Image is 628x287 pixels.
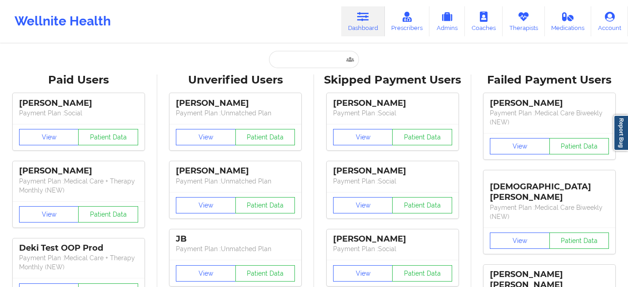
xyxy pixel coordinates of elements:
[333,166,452,176] div: [PERSON_NAME]
[78,129,138,145] button: Patient Data
[78,206,138,223] button: Patient Data
[176,265,236,282] button: View
[613,115,628,151] a: Report Bug
[19,166,138,176] div: [PERSON_NAME]
[392,265,452,282] button: Patient Data
[19,129,79,145] button: View
[429,6,465,36] a: Admins
[176,197,236,213] button: View
[19,98,138,109] div: [PERSON_NAME]
[545,6,592,36] a: Medications
[19,243,138,253] div: Deki Test OOP Prod
[176,234,295,244] div: JB
[333,197,393,213] button: View
[385,6,430,36] a: Prescribers
[176,98,295,109] div: [PERSON_NAME]
[333,265,393,282] button: View
[19,253,138,272] p: Payment Plan : Medical Care + Therapy Monthly (NEW)
[320,73,465,87] div: Skipped Payment Users
[333,177,452,186] p: Payment Plan : Social
[392,197,452,213] button: Patient Data
[176,177,295,186] p: Payment Plan : Unmatched Plan
[164,73,308,87] div: Unverified Users
[465,6,503,36] a: Coaches
[19,109,138,118] p: Payment Plan : Social
[503,6,545,36] a: Therapists
[591,6,628,36] a: Account
[490,233,550,249] button: View
[235,265,295,282] button: Patient Data
[333,244,452,253] p: Payment Plan : Social
[490,138,550,154] button: View
[176,129,236,145] button: View
[19,177,138,195] p: Payment Plan : Medical Care + Therapy Monthly (NEW)
[333,129,393,145] button: View
[235,197,295,213] button: Patient Data
[341,6,385,36] a: Dashboard
[490,203,609,221] p: Payment Plan : Medical Care Biweekly (NEW)
[490,175,609,203] div: [DEMOGRAPHIC_DATA][PERSON_NAME]
[333,109,452,118] p: Payment Plan : Social
[333,234,452,244] div: [PERSON_NAME]
[6,73,151,87] div: Paid Users
[549,233,609,249] button: Patient Data
[176,109,295,118] p: Payment Plan : Unmatched Plan
[490,109,609,127] p: Payment Plan : Medical Care Biweekly (NEW)
[549,138,609,154] button: Patient Data
[478,73,622,87] div: Failed Payment Users
[176,166,295,176] div: [PERSON_NAME]
[392,129,452,145] button: Patient Data
[176,244,295,253] p: Payment Plan : Unmatched Plan
[235,129,295,145] button: Patient Data
[19,206,79,223] button: View
[490,98,609,109] div: [PERSON_NAME]
[333,98,452,109] div: [PERSON_NAME]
